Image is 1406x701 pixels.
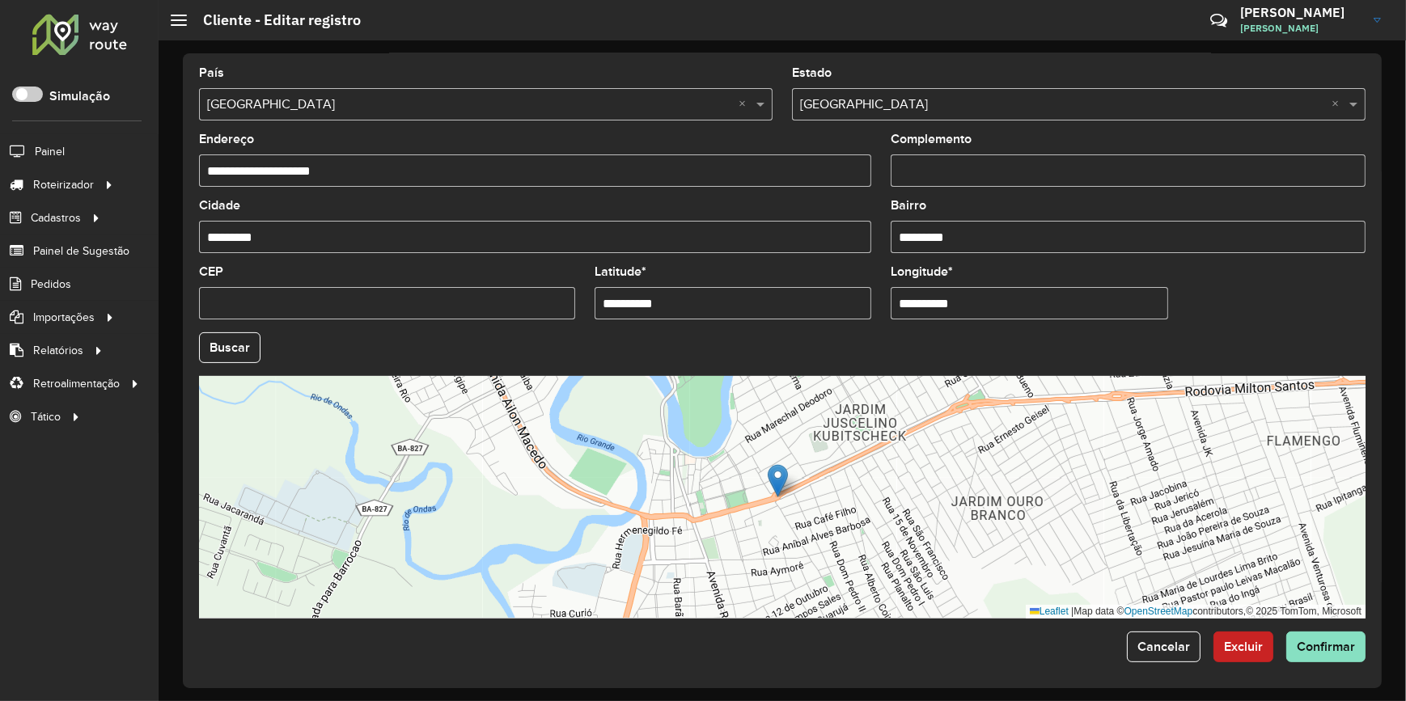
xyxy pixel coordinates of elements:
button: Buscar [199,332,260,363]
span: | [1071,606,1074,617]
label: Bairro [891,196,926,215]
span: Confirmar [1297,640,1355,653]
span: Importações [33,309,95,326]
span: Clear all [1332,95,1345,114]
div: Map data © contributors,© 2025 TomTom, Microsoft [1026,605,1366,619]
span: [PERSON_NAME] [1240,21,1362,36]
a: Leaflet [1030,606,1069,617]
label: Estado [792,63,832,82]
button: Confirmar [1286,631,1366,662]
span: Clear all [739,95,752,114]
span: Painel [35,143,65,160]
span: Cadastros [31,209,81,226]
h2: Cliente - Editar registro [187,11,361,29]
span: Tático [31,408,61,425]
span: Roteirizador [33,176,94,193]
span: Painel de Sugestão [33,243,129,260]
button: Cancelar [1127,631,1201,662]
label: Endereço [199,129,254,149]
span: Excluir [1224,640,1263,653]
span: Pedidos [31,276,71,293]
label: Complemento [891,129,972,149]
label: Simulação [49,87,110,106]
span: Relatórios [33,342,83,359]
label: CEP [199,262,223,281]
label: Longitude [891,262,953,281]
label: Cidade [199,196,240,215]
label: País [199,63,224,82]
span: Cancelar [1137,640,1190,653]
a: OpenStreetMap [1124,606,1193,617]
img: Marker [768,464,788,497]
span: Retroalimentação [33,375,120,392]
label: Latitude [595,262,646,281]
button: Excluir [1213,631,1273,662]
a: Contato Rápido [1201,3,1236,38]
h3: [PERSON_NAME] [1240,5,1362,20]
